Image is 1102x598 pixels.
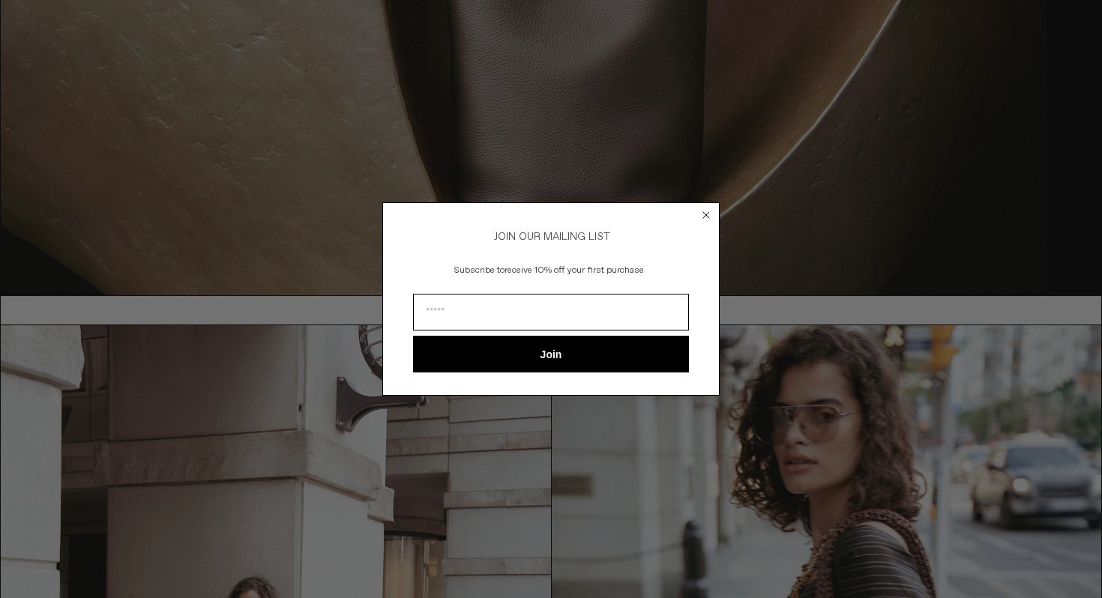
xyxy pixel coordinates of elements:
button: Close dialog [699,208,714,223]
span: Subscribe to [454,265,505,277]
span: JOIN OUR MAILING LIST [492,230,610,244]
input: Email [413,294,689,330]
button: Join [413,336,689,372]
span: receive 10% off your first purchase [505,265,644,277]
